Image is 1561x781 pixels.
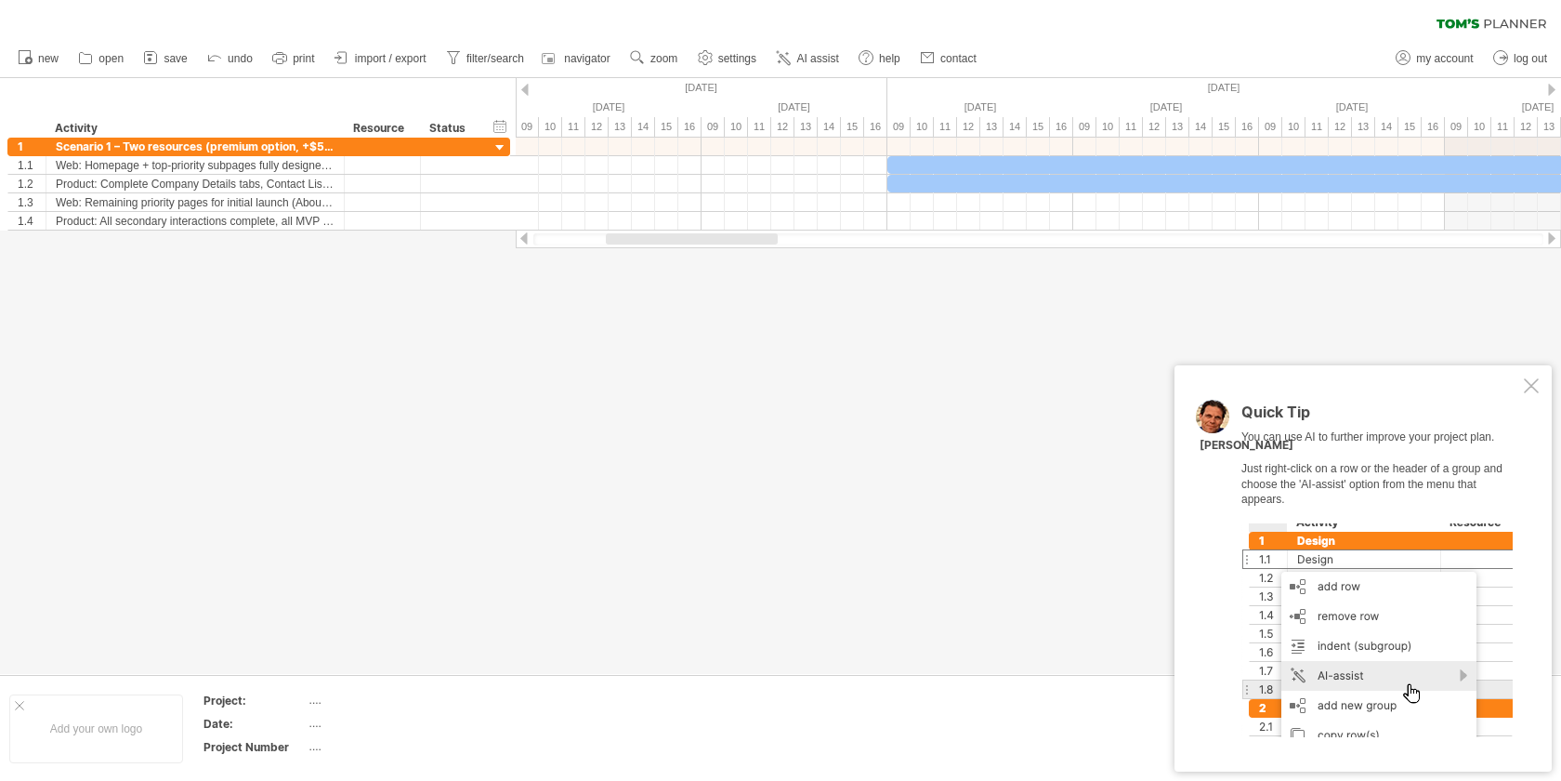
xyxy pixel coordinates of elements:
div: 14 [1189,117,1213,137]
span: open [98,52,124,65]
a: new [13,46,64,71]
div: 10 [539,117,562,137]
span: log out [1514,52,1547,65]
div: 14 [632,117,655,137]
div: 1 [18,138,46,155]
div: 09 [1073,117,1096,137]
div: 09 [1445,117,1468,137]
div: Product: Complete Company Details tabs, Contact List, Contact Details, RFQ Kanban, and Analytics ... [56,175,334,192]
div: Friday, 3 January 2025 [1259,98,1445,117]
div: .... [309,716,466,732]
div: Project Number [203,739,306,755]
div: 11 [1120,117,1143,137]
div: 09 [887,117,911,137]
div: 15 [841,117,864,137]
div: You can use AI to further improve your project plan. Just right-click on a row or the header of a... [1241,404,1520,737]
div: .... [309,693,466,708]
a: import / export [330,46,432,71]
a: help [854,46,906,71]
div: 14 [1003,117,1027,137]
div: 1.2 [18,175,46,192]
span: undo [228,52,253,65]
div: Status [429,119,470,138]
div: 15 [1027,117,1050,137]
div: 15 [1398,117,1422,137]
div: 1.1 [18,156,46,174]
a: print [268,46,320,71]
div: 14 [1375,117,1398,137]
span: settings [718,52,756,65]
div: Monday, 30 December 2024 [516,98,702,117]
div: Tuesday, 31 December 2024 [702,98,887,117]
div: Scenario 1 – Two resources (premium option, +$5K) [56,138,334,155]
div: Activity [55,119,334,138]
div: 12 [957,117,980,137]
div: 09 [1259,117,1282,137]
div: 11 [748,117,771,137]
div: 13 [1166,117,1189,137]
div: Quick Tip [1241,404,1520,430]
div: 16 [678,117,702,137]
span: contact [940,52,977,65]
div: Add your own logo [9,695,183,763]
a: my account [1391,46,1478,71]
div: [PERSON_NAME] [1200,438,1293,454]
span: import / export [355,52,426,65]
div: 10 [1468,117,1491,137]
div: 16 [1050,117,1073,137]
div: 1.4 [18,212,46,230]
span: my account [1416,52,1473,65]
div: 09 [702,117,725,137]
a: open [73,46,129,71]
a: undo [203,46,258,71]
a: AI assist [771,46,844,71]
a: zoom [625,46,683,71]
span: help [879,52,900,65]
div: 11 [1491,117,1515,137]
a: log out [1489,46,1553,71]
a: settings [693,46,762,71]
div: 13 [609,117,632,137]
div: 13 [980,117,1003,137]
div: 11 [934,117,957,137]
div: 13 [1352,117,1375,137]
div: 10 [725,117,748,137]
div: 12 [585,117,609,137]
div: 13 [1538,117,1561,137]
div: Web: Homepage + top-priority subpages fully designed in Webflow [56,156,334,174]
span: save [164,52,187,65]
span: AI assist [796,52,838,65]
div: Project: [203,693,306,708]
span: navigator [564,52,610,65]
div: Product: All secondary interactions complete, all MVP product screens fully designed with design ... [56,212,334,230]
div: 1.3 [18,193,46,211]
div: 12 [1515,117,1538,137]
div: Thursday, 2 January 2025 [1073,98,1259,117]
div: 16 [864,117,887,137]
span: zoom [650,52,677,65]
div: 09 [516,117,539,137]
a: save [138,46,192,71]
div: 12 [1143,117,1166,137]
div: Date: [203,716,306,732]
div: 14 [818,117,841,137]
div: 15 [655,117,678,137]
div: 10 [1282,117,1305,137]
div: 10 [1096,117,1120,137]
div: 13 [794,117,818,137]
div: Web: Remaining priority pages for initial launch (About, Solutions/Use Case, Contact) [56,193,334,211]
span: print [293,52,314,65]
div: 16 [1236,117,1259,137]
div: 15 [1213,117,1236,137]
div: Resource [353,119,410,138]
div: 12 [771,117,794,137]
span: new [38,52,59,65]
span: filter/search [466,52,524,65]
div: Wednesday, 1 January 2025 [887,98,1073,117]
div: 11 [562,117,585,137]
div: 16 [1422,117,1445,137]
a: navigator [539,46,615,71]
a: filter/search [441,46,530,71]
div: .... [309,739,466,755]
a: contact [915,46,982,71]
